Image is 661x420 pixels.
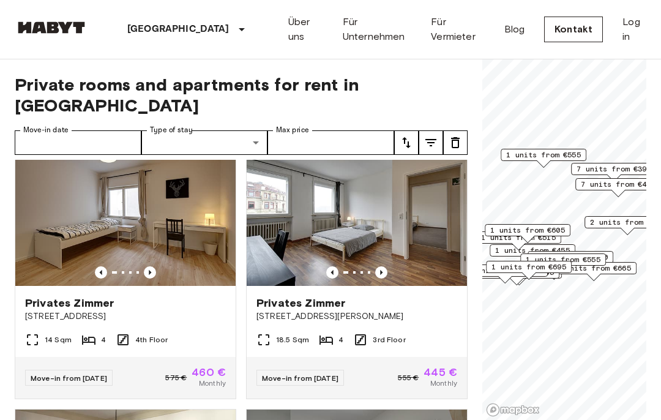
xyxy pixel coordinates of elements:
span: [STREET_ADDRESS][PERSON_NAME] [256,310,457,323]
span: 1 units from €555 [506,149,581,160]
a: Blog [504,22,525,37]
a: Marketing picture of unit DE-09-008-03MPrevious imagePrevious imagePrivates Zimmer[STREET_ADDRESS... [246,138,468,399]
label: Type of stay [150,125,193,135]
div: Map marker [575,178,661,197]
div: Map marker [501,149,586,168]
div: Map marker [490,244,575,263]
img: Marketing picture of unit DE-09-008-03M [247,139,467,286]
a: Für Unternehmen [343,15,412,44]
span: 1 units from €695 [491,261,566,272]
div: Map marker [486,261,572,280]
a: Mapbox logo [486,403,540,417]
span: 4 [338,334,343,345]
span: 7 units from €395 [577,163,651,174]
span: 4 [101,334,106,345]
span: Move-in from [DATE] [262,373,338,383]
input: Choose date [15,130,141,155]
img: Habyt [15,21,88,34]
span: 460 € [192,367,226,378]
a: Kontakt [544,17,603,42]
img: Marketing picture of unit DE-09-004-01M [15,139,236,286]
a: Über uns [288,15,323,44]
span: 1 units from €555 [526,254,600,265]
label: Move-in date [23,125,69,135]
span: Monthly [430,378,457,389]
span: 4th Floor [135,334,168,345]
span: 14 Sqm [45,334,72,345]
span: 445 € [424,367,457,378]
button: tune [394,130,419,155]
button: Previous image [95,266,107,279]
span: Private rooms and apartments for rent in [GEOGRAPHIC_DATA] [15,74,468,116]
span: 1 units from €460 [533,252,608,263]
button: Previous image [144,266,156,279]
button: Previous image [326,266,338,279]
span: Monthly [199,378,226,389]
span: 1 units from €605 [490,225,565,236]
span: Privates Zimmer [25,296,114,310]
span: Privates Zimmer [256,296,345,310]
span: 575 € [165,372,187,383]
span: 555 € [398,372,419,383]
span: Move-in from [DATE] [31,373,107,383]
span: 1 units from €455 [495,245,570,256]
p: [GEOGRAPHIC_DATA] [127,22,230,37]
div: Map marker [485,224,570,243]
div: Map marker [528,251,613,270]
button: tune [419,130,443,155]
div: Map marker [571,163,657,182]
a: Für Vermieter [431,15,484,44]
span: 1 units from €665 [556,263,631,274]
span: 18.5 Sqm [276,334,309,345]
button: tune [443,130,468,155]
button: Previous image [375,266,387,279]
label: Max price [276,125,309,135]
div: Map marker [520,253,606,272]
span: 7 units from €445 [581,179,655,190]
span: [STREET_ADDRESS] [25,310,226,323]
span: 3rd Floor [373,334,405,345]
a: Log in [622,15,646,44]
a: Marketing picture of unit DE-09-004-01MPrevious imagePrevious imagePrivates Zimmer[STREET_ADDRESS... [15,138,236,399]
